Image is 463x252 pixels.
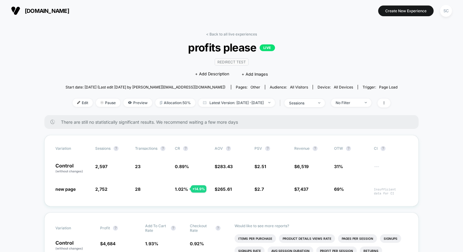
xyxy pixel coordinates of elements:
[11,6,20,15] img: Visually logo
[215,146,223,151] span: AOV
[175,186,188,192] span: 1.02 %
[334,186,344,192] span: 69%
[95,186,107,192] span: 2,752
[135,164,141,169] span: 23
[338,234,377,243] li: Pages Per Session
[290,85,308,89] span: All Visitors
[203,101,206,104] img: calendar
[25,8,69,14] span: [DOMAIN_NAME]
[95,164,107,169] span: 2,597
[114,146,119,151] button: ?
[215,164,233,169] span: $
[334,85,353,89] span: all devices
[226,146,231,151] button: ?
[198,99,275,107] span: Latest Version: [DATE] - [DATE]
[160,101,162,104] img: rebalance
[438,5,454,17] button: SC
[103,241,115,246] span: 4,684
[217,186,232,192] span: 265.61
[313,85,358,89] span: Device:
[77,101,80,104] img: edit
[297,164,309,169] span: 6,519
[9,6,71,16] button: [DOMAIN_NAME]
[135,186,141,192] span: 28
[191,185,206,193] div: + 14.9 %
[254,186,264,192] span: $
[190,241,204,246] span: 0.92 %
[294,164,309,169] span: $
[260,44,275,51] p: LIVE
[113,226,118,231] button: ?
[100,241,115,246] span: $
[55,224,89,233] span: Variation
[235,234,276,243] li: Items Per Purchase
[175,146,180,151] span: CR
[279,234,335,243] li: Product Details Views Rate
[217,164,233,169] span: 283.43
[190,224,213,233] span: Checkout Rate
[236,85,260,89] div: Pages:
[123,99,152,107] span: Preview
[250,85,260,89] span: other
[145,224,168,233] span: Add To Cart Rate
[96,99,120,107] span: Pause
[254,146,262,151] span: PSV
[183,146,188,151] button: ?
[66,85,225,89] span: Start date: [DATE] (Last edit [DATE] by [PERSON_NAME][EMAIL_ADDRESS][DOMAIN_NAME])
[195,71,229,77] span: + Add Description
[55,169,83,173] span: (without changes)
[155,99,195,107] span: Allocation: 50%
[346,146,351,151] button: ?
[215,186,232,192] span: $
[206,32,257,36] a: < Back to all live experiences
[374,146,408,151] span: CI
[55,186,76,192] span: new page
[55,240,94,251] p: Control
[278,99,284,107] span: |
[363,85,397,89] div: Trigger:
[55,163,89,174] p: Control
[100,101,104,104] img: end
[289,101,314,105] div: sessions
[61,119,406,125] span: There are still no statistically significant results. We recommend waiting a few more days
[270,85,308,89] div: Audience:
[175,164,189,169] span: 0.89 %
[95,146,111,151] span: Sessions
[334,146,368,151] span: OTW
[257,164,266,169] span: 2.51
[294,146,310,151] span: Revenue
[379,85,397,89] span: Page Load
[135,146,157,151] span: Transactions
[297,186,308,192] span: 7,437
[100,226,110,230] span: Profit
[265,146,270,151] button: ?
[82,41,381,54] span: profits please
[378,6,434,16] button: Create New Experience
[334,164,343,169] span: 31%
[440,5,452,17] div: SC
[215,58,249,66] span: Redirect Test
[374,187,408,195] span: Insufficient data for CI
[365,102,367,103] img: end
[55,246,83,250] span: (without changes)
[55,146,89,151] span: Variation
[160,146,165,151] button: ?
[268,102,270,103] img: end
[374,165,408,174] span: ---
[336,100,360,105] div: No Filter
[254,164,266,169] span: $
[318,102,320,103] img: end
[313,146,318,151] button: ?
[257,186,264,192] span: 2.7
[242,72,268,77] span: + Add Images
[235,224,408,228] p: Would like to see more reports?
[380,234,401,243] li: Signups
[171,226,176,231] button: ?
[73,99,93,107] span: Edit
[145,241,158,246] span: 1.93 %
[294,186,308,192] span: $
[381,146,386,151] button: ?
[216,226,220,231] button: ?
